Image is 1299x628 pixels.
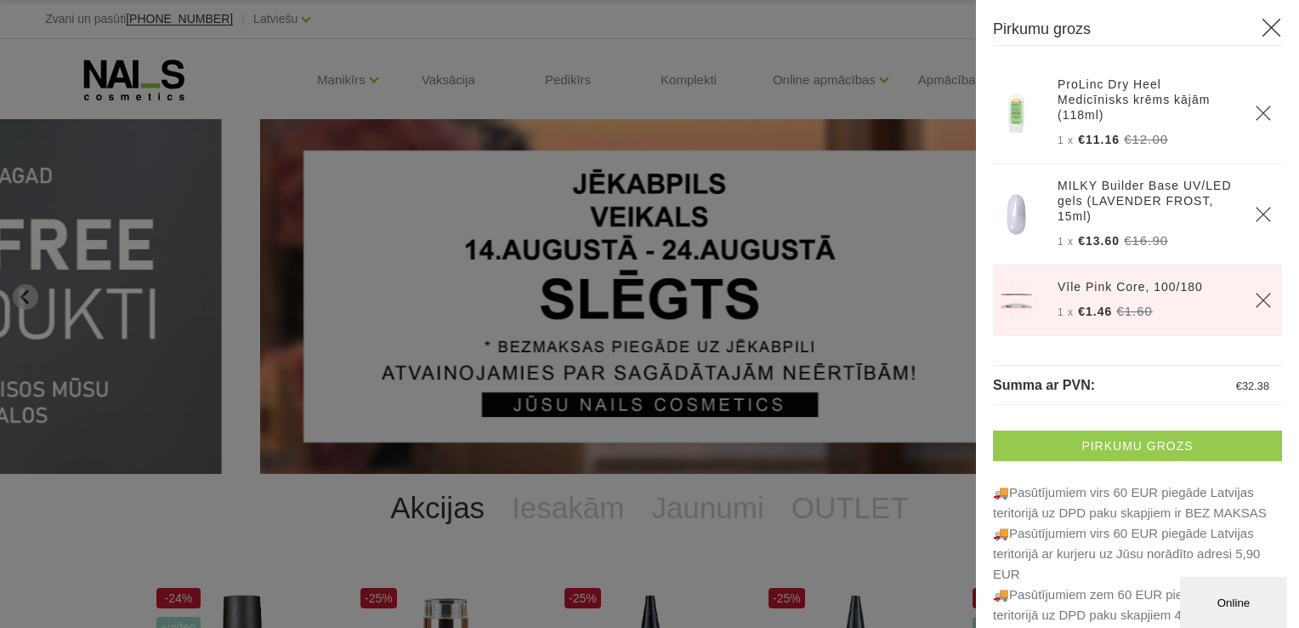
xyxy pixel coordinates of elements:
span: 1 x [1058,134,1074,146]
h3: Pirkumu grozs [993,17,1282,46]
span: €1.46 [1078,305,1112,318]
s: €1.60 [1116,304,1153,318]
s: €16.90 [1124,233,1168,248]
span: Summa ar PVN: [993,378,1095,392]
a: Delete [1255,206,1272,223]
a: Delete [1255,105,1272,122]
span: 1 x [1058,236,1074,248]
span: €11.16 [1078,133,1120,146]
a: Delete [1255,292,1272,309]
span: €13.60 [1078,234,1120,248]
a: Pirkumu grozs [993,431,1282,461]
a: ProLinc Dry Heel Medicīnisks krēms kājām (118ml) [1058,77,1234,123]
a: MILKY Builder Base UV/LED gels (LAVENDER FROST, 15ml) [1058,178,1234,224]
a: Vīle Pink Core, 100/180 [1058,279,1203,294]
span: € [1236,380,1242,392]
s: €12.00 [1124,132,1168,146]
iframe: chat widget [1180,574,1290,628]
span: 1 x [1058,306,1074,318]
span: 32.38 [1242,380,1269,392]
